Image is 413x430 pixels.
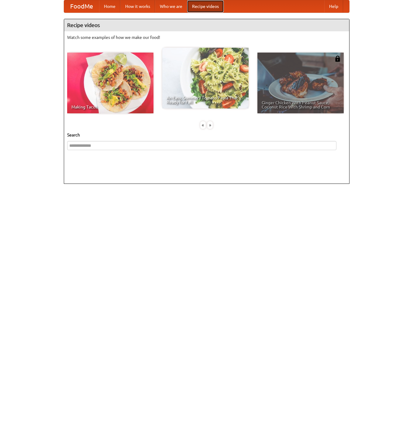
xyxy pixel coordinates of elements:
h4: Recipe videos [64,19,349,31]
a: An Easy, Summery Tomato Pasta That's Ready for Fall [162,48,249,108]
a: FoodMe [64,0,99,12]
div: » [207,121,213,129]
a: Who we are [155,0,187,12]
a: Home [99,0,120,12]
a: Help [324,0,343,12]
span: An Easy, Summery Tomato Pasta That's Ready for Fall [167,96,244,104]
h5: Search [67,132,346,138]
a: Recipe videos [187,0,224,12]
a: Making Tacos [67,53,153,113]
div: « [200,121,206,129]
a: How it works [120,0,155,12]
span: Making Tacos [71,105,149,109]
p: Watch some examples of how we make our food! [67,34,346,40]
img: 483408.png [335,56,341,62]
